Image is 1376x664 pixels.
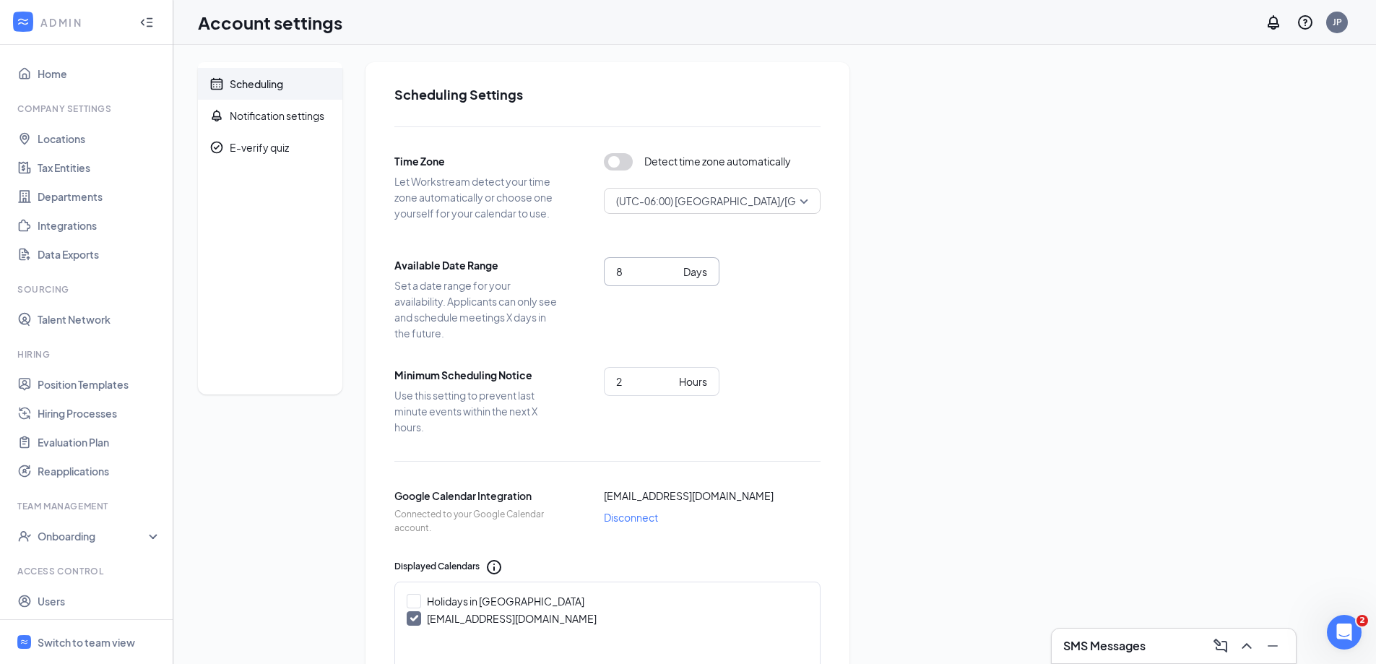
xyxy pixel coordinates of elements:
[139,15,154,30] svg: Collapse
[394,173,561,221] span: Let Workstream detect your time zone automatically or choose one yourself for your calendar to use.
[679,374,707,389] div: Hours
[38,182,161,211] a: Departments
[38,587,161,616] a: Users
[17,500,158,512] div: Team Management
[198,68,342,100] a: CalendarScheduling
[17,103,158,115] div: Company Settings
[38,529,149,543] div: Onboarding
[1261,634,1284,657] button: Minimize
[427,594,584,608] div: Holidays in [GEOGRAPHIC_DATA]
[38,59,161,88] a: Home
[230,108,324,123] div: Notification settings
[1327,615,1362,650] iframe: Intercom live chat
[17,283,158,296] div: Sourcing
[394,85,821,103] h2: Scheduling Settings
[394,367,561,383] span: Minimum Scheduling Notice
[683,264,707,280] div: Days
[38,305,161,334] a: Talent Network
[1264,637,1281,655] svg: Minimize
[394,257,561,273] span: Available Date Range
[17,529,32,543] svg: UserCheck
[17,348,158,361] div: Hiring
[1209,634,1232,657] button: ComposeMessage
[1265,14,1282,31] svg: Notifications
[394,387,561,435] span: Use this setting to prevent last minute events within the next X hours.
[16,14,30,29] svg: WorkstreamLogo
[485,559,503,576] svg: Info
[427,611,597,626] div: [EMAIL_ADDRESS][DOMAIN_NAME]
[604,488,774,504] span: [EMAIL_ADDRESS][DOMAIN_NAME]
[394,153,561,169] span: Time Zone
[38,240,161,269] a: Data Exports
[38,211,161,240] a: Integrations
[198,100,342,131] a: BellNotification settings
[209,108,224,123] svg: Bell
[38,370,161,399] a: Position Templates
[394,560,480,574] span: Displayed Calendars
[38,616,161,644] a: Roles and Permissions
[17,565,158,577] div: Access control
[20,637,29,647] svg: WorkstreamLogo
[38,153,161,182] a: Tax Entities
[230,77,283,91] div: Scheduling
[209,140,224,155] svg: CheckmarkCircle
[38,635,135,650] div: Switch to team view
[1333,16,1342,28] div: JP
[394,277,561,341] span: Set a date range for your availability. Applicants can only see and schedule meetings X days in t...
[1297,14,1314,31] svg: QuestionInfo
[644,153,791,171] span: Detect time zone automatically
[230,140,289,155] div: E-verify quiz
[1238,637,1255,655] svg: ChevronUp
[616,190,966,212] span: (UTC-06:00) [GEOGRAPHIC_DATA]/[GEOGRAPHIC_DATA] - Mountain Time
[198,131,342,163] a: CheckmarkCircleE-verify quiz
[38,428,161,457] a: Evaluation Plan
[1235,634,1258,657] button: ChevronUp
[209,77,224,91] svg: Calendar
[38,399,161,428] a: Hiring Processes
[38,124,161,153] a: Locations
[1212,637,1229,655] svg: ComposeMessage
[1063,638,1146,654] h3: SMS Messages
[198,10,342,35] h1: Account settings
[1356,615,1368,626] span: 2
[394,488,561,504] span: Google Calendar Integration
[394,508,561,535] span: Connected to your Google Calendar account.
[604,509,658,525] span: Disconnect
[40,15,126,30] div: ADMIN
[38,457,161,486] a: Reapplications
